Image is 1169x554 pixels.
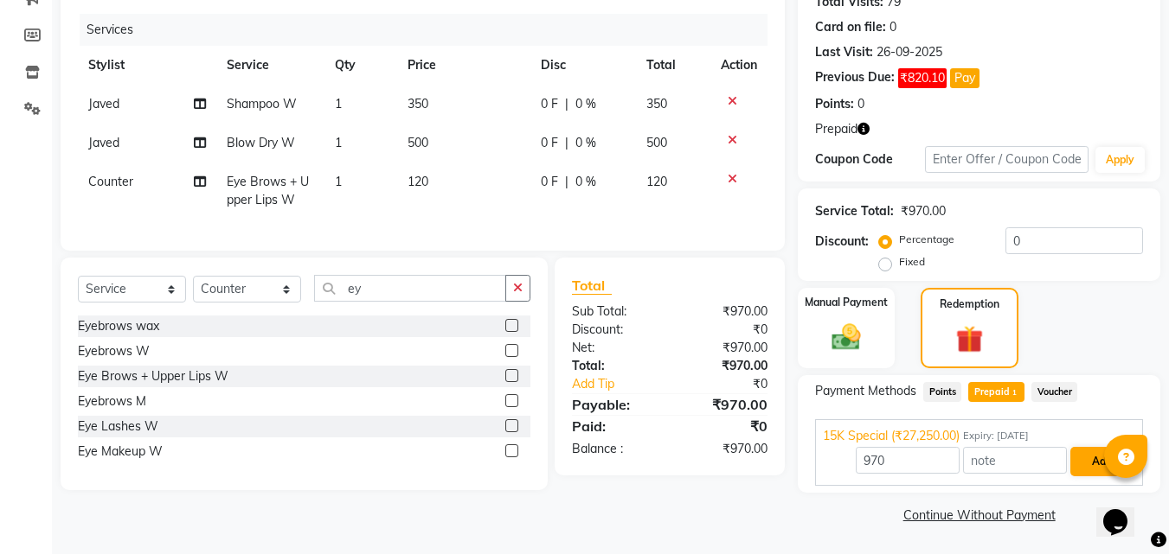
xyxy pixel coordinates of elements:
div: Points: [815,95,854,113]
span: Javed [88,135,119,150]
div: Balance : [559,440,670,458]
span: Prepaid [968,382,1024,402]
div: Discount: [559,321,670,339]
div: Previous Due: [815,68,895,88]
input: note [963,447,1067,474]
th: Service [216,46,324,85]
span: 0 F [541,134,558,152]
button: Apply [1095,147,1145,173]
div: ₹970.00 [670,339,780,357]
div: ₹0 [670,416,780,436]
div: Eye Makeup W [78,443,163,461]
input: Enter Offer / Coupon Code [925,146,1089,173]
th: Stylist [78,46,216,85]
th: Total [636,46,711,85]
div: Total: [559,357,670,375]
span: 1 [335,174,342,189]
span: 0 F [541,173,558,191]
div: Service Total: [815,202,894,220]
th: Disc [530,46,636,85]
span: 0 % [575,134,596,152]
div: ₹970.00 [670,394,780,415]
span: 500 [646,135,667,150]
div: Payable: [559,394,670,415]
span: 0 % [575,173,596,191]
label: Manual Payment [805,295,888,310]
label: Percentage [899,232,954,247]
input: Amount [856,447,960,474]
div: ₹970.00 [901,202,946,220]
div: Coupon Code [815,150,924,169]
div: Eyebrows wax [78,317,159,335]
div: ₹970.00 [670,302,780,321]
div: Card on file: [815,18,886,36]
span: Shampoo W [227,96,297,111]
span: 350 [408,96,428,111]
span: | [565,134,568,152]
div: Eyebrows W [78,342,150,360]
span: 1 [335,135,342,150]
label: Fixed [899,254,925,270]
span: 15K Special (₹27,250.00) [823,427,960,445]
a: Continue Without Payment [801,506,1157,525]
div: Paid: [559,416,670,436]
span: Expiry: [DATE] [963,429,1029,443]
div: ₹0 [670,321,780,339]
span: Eye Brows + Upper Lips W [227,174,309,207]
span: 120 [646,174,667,189]
span: 500 [408,135,428,150]
span: 0 % [575,95,596,113]
button: Add [1070,447,1134,476]
div: Discount: [815,232,869,251]
span: Payment Methods [815,382,916,400]
span: 0 F [541,95,558,113]
div: Net: [559,339,670,357]
span: Prepaid [815,120,857,138]
div: 26-09-2025 [877,43,942,61]
span: 120 [408,174,428,189]
span: Javed [88,96,119,111]
span: Voucher [1031,382,1077,402]
div: 0 [890,18,896,36]
div: Eye Lashes W [78,417,158,436]
span: ₹820.10 [898,68,947,88]
iframe: chat widget [1096,485,1152,537]
img: _cash.svg [823,321,870,353]
div: Eyebrows M [78,392,146,411]
th: Action [710,46,768,85]
div: ₹970.00 [670,440,780,458]
span: Blow Dry W [227,135,295,150]
button: Pay [950,68,980,88]
img: _gift.svg [947,322,992,356]
th: Price [397,46,530,85]
span: 350 [646,96,667,111]
span: 1 [1010,388,1019,398]
span: Points [923,382,961,402]
a: Add Tip [559,375,688,393]
span: Counter [88,174,133,189]
label: Redemption [940,296,999,312]
input: Search or Scan [314,275,506,302]
span: Total [572,277,612,295]
span: | [565,95,568,113]
div: Sub Total: [559,302,670,321]
div: ₹0 [689,375,781,393]
div: Eye Brows + Upper Lips W [78,367,228,385]
div: Last Visit: [815,43,873,61]
div: ₹970.00 [670,357,780,375]
span: | [565,173,568,191]
div: 0 [857,95,864,113]
div: Services [80,14,780,46]
th: Qty [324,46,396,85]
span: 1 [335,96,342,111]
